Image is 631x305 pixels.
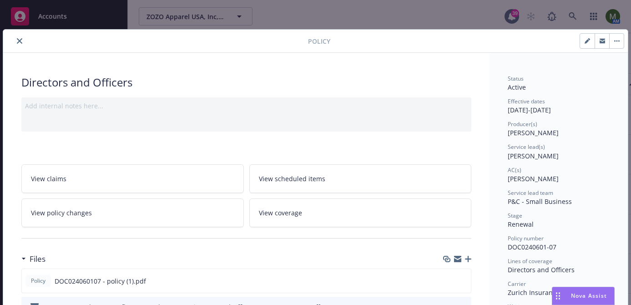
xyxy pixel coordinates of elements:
[508,220,534,229] span: Renewal
[552,287,615,305] button: Nova Assist
[508,288,581,297] span: Zurich Insurance Group
[55,276,146,286] span: DOC024060107 - policy (1).pdf
[30,253,45,265] h3: Files
[459,276,467,286] button: preview file
[21,198,244,227] a: View policy changes
[259,208,302,218] span: View coverage
[31,208,92,218] span: View policy changes
[508,212,522,219] span: Stage
[21,253,45,265] div: Files
[508,143,545,151] span: Service lead(s)
[508,265,575,274] span: Directors and Officers
[508,75,524,82] span: Status
[14,36,25,46] button: close
[21,164,244,193] a: View claims
[508,197,572,206] span: P&C - Small Business
[249,198,472,227] a: View coverage
[508,234,544,242] span: Policy number
[25,101,468,111] div: Add internal notes here...
[508,97,610,115] div: [DATE] - [DATE]
[21,75,471,90] div: Directors and Officers
[508,280,526,288] span: Carrier
[259,174,325,183] span: View scheduled items
[444,276,452,286] button: download file
[508,83,526,91] span: Active
[508,174,559,183] span: [PERSON_NAME]
[508,128,559,137] span: [PERSON_NAME]
[508,257,552,265] span: Lines of coverage
[29,277,47,285] span: Policy
[508,97,545,105] span: Effective dates
[552,287,564,305] div: Drag to move
[508,152,559,160] span: [PERSON_NAME]
[508,189,553,197] span: Service lead team
[508,166,521,174] span: AC(s)
[249,164,472,193] a: View scheduled items
[31,174,66,183] span: View claims
[308,36,330,46] span: Policy
[508,243,556,251] span: DOC0240601-07
[571,292,607,300] span: Nova Assist
[508,120,537,128] span: Producer(s)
